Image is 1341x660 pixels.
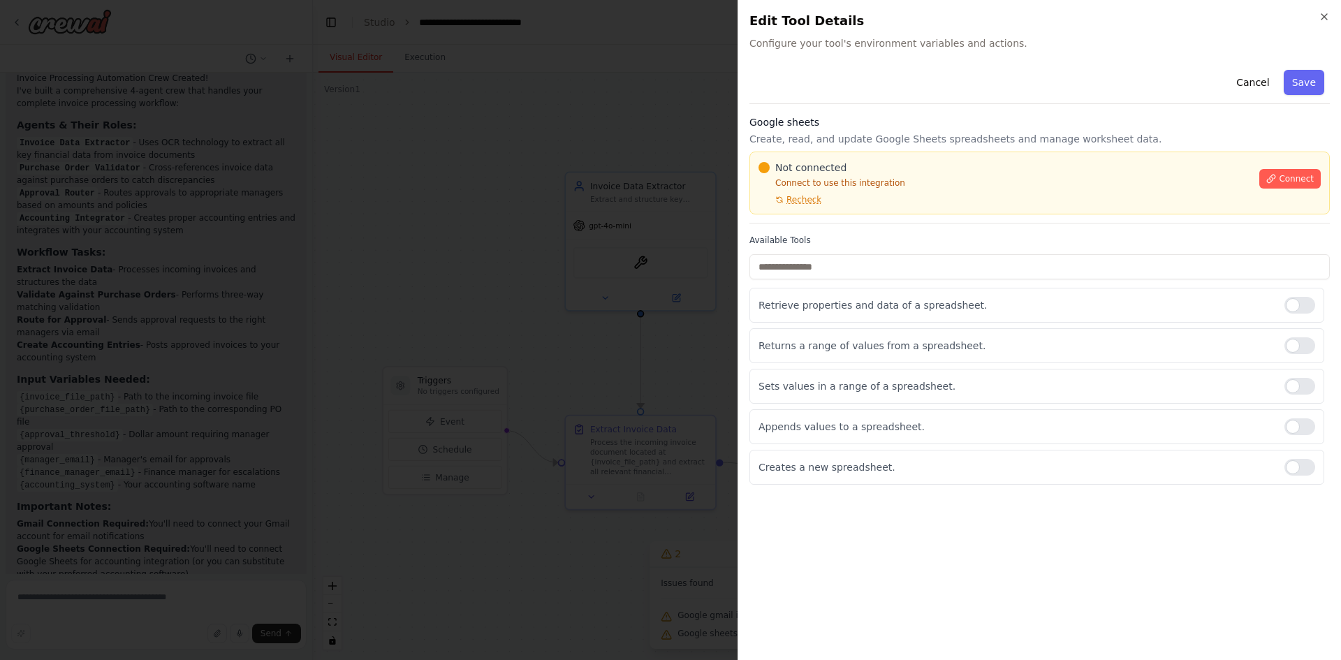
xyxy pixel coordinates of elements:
[759,177,1251,189] p: Connect to use this integration
[759,460,1273,474] p: Creates a new spreadsheet.
[1228,70,1277,95] button: Cancel
[759,420,1273,434] p: Appends values to a spreadsheet.
[1259,169,1321,189] button: Connect
[749,235,1330,246] label: Available Tools
[759,298,1273,312] p: Retrieve properties and data of a spreadsheet.
[1279,173,1314,184] span: Connect
[749,115,1330,129] h3: Google sheets
[759,194,821,205] button: Recheck
[1284,70,1324,95] button: Save
[759,339,1273,353] p: Returns a range of values from a spreadsheet.
[759,379,1273,393] p: Sets values in a range of a spreadsheet.
[786,194,821,205] span: Recheck
[775,161,847,175] span: Not connected
[749,11,1330,31] h2: Edit Tool Details
[749,132,1330,146] p: Create, read, and update Google Sheets spreadsheets and manage worksheet data.
[749,36,1330,50] span: Configure your tool's environment variables and actions.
